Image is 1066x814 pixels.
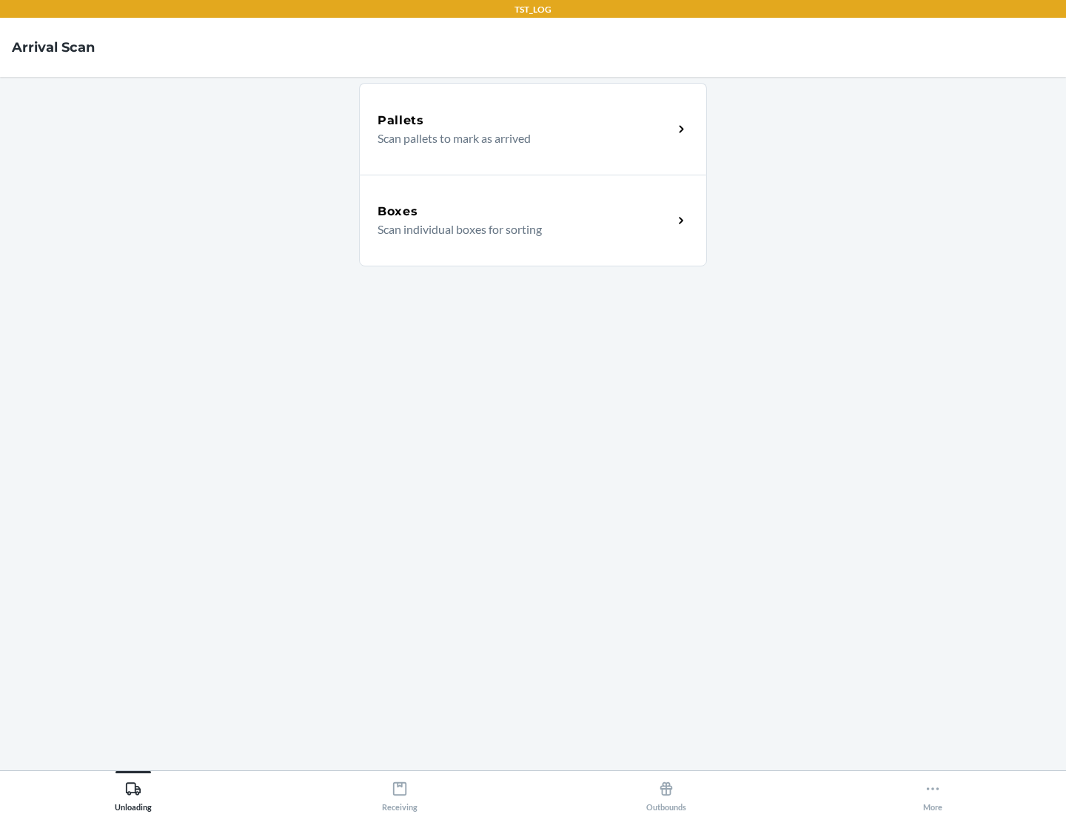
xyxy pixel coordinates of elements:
button: Outbounds [533,771,799,812]
div: Outbounds [646,775,686,812]
button: Receiving [266,771,533,812]
button: More [799,771,1066,812]
h5: Boxes [378,203,418,221]
a: PalletsScan pallets to mark as arrived [359,83,707,175]
div: Unloading [115,775,152,812]
div: Receiving [382,775,418,812]
p: Scan pallets to mark as arrived [378,129,661,147]
p: TST_LOG [514,3,552,16]
div: More [923,775,942,812]
h4: Arrival Scan [12,38,95,57]
a: BoxesScan individual boxes for sorting [359,175,707,266]
p: Scan individual boxes for sorting [378,221,661,238]
h5: Pallets [378,112,424,129]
